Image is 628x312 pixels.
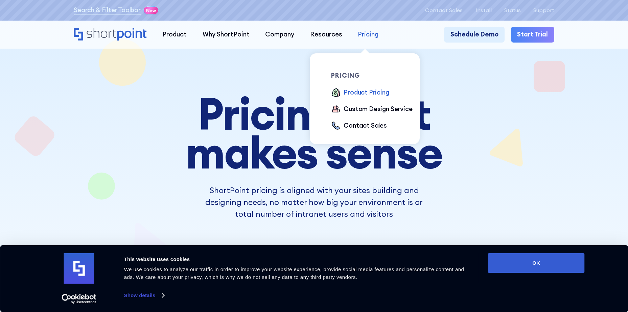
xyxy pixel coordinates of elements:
[155,27,194,42] a: Product
[504,7,521,14] a: Status
[162,30,187,39] div: Product
[425,7,463,14] a: Contact Sales
[74,28,147,42] a: Home
[124,266,464,280] span: We use cookies to analyze our traffic in order to improve your website experience, provide social...
[350,27,386,42] a: Pricing
[195,27,257,42] a: Why ShortPoint
[475,7,492,14] a: Install
[310,30,342,39] div: Resources
[358,30,378,39] div: Pricing
[74,5,141,15] a: Search & Filter Toolbar
[137,94,491,172] h1: Pricing that makes sense
[344,88,389,97] div: Product Pricing
[488,253,585,273] button: OK
[49,294,109,304] a: Usercentrics Cookiebot - opens in a new window
[265,30,294,39] div: Company
[444,27,505,42] a: Schedule Demo
[196,185,432,220] p: ShortPoint pricing is aligned with your sites building and designing needs, no matter how big you...
[331,121,387,131] a: Contact Sales
[257,27,302,42] a: Company
[533,7,554,14] a: Support
[124,255,473,263] div: This website uses cookies
[203,30,250,39] div: Why ShortPoint
[302,27,350,42] a: Resources
[344,104,412,114] div: Custom Design Service
[331,72,419,79] div: pricing
[331,88,389,98] a: Product Pricing
[511,27,554,42] a: Start Trial
[124,290,164,301] a: Show details
[64,253,94,284] img: logo
[331,104,412,114] a: Custom Design Service
[344,121,387,130] div: Contact Sales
